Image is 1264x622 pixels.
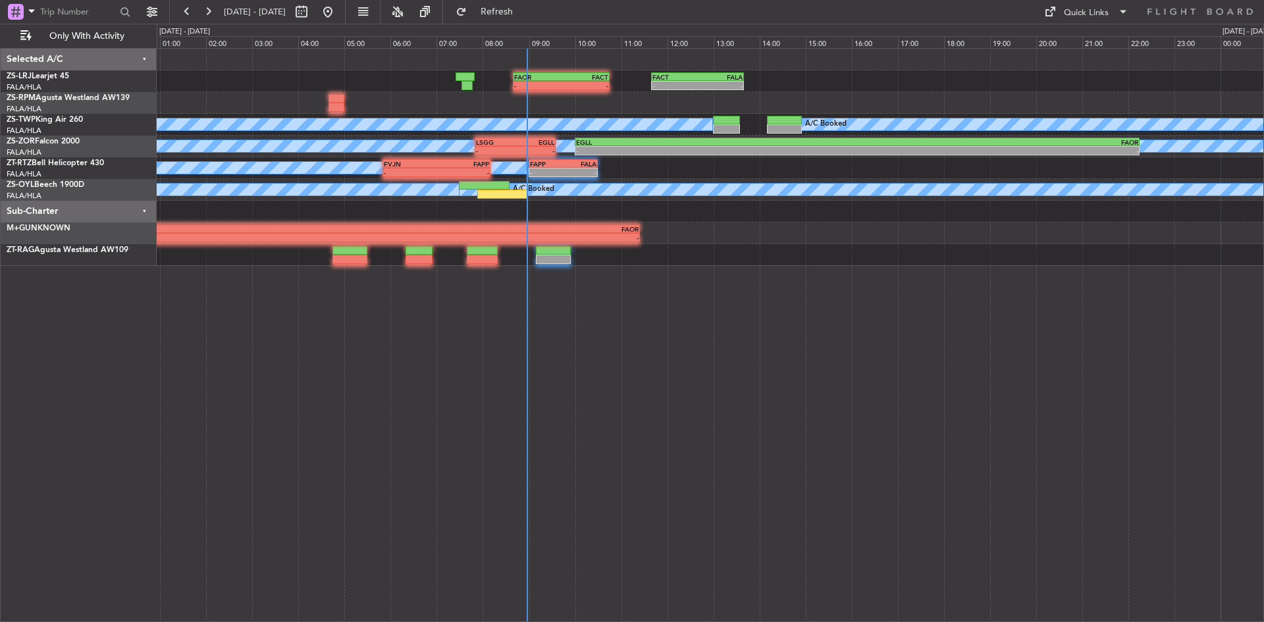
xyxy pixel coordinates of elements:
div: 07:00 [436,36,483,48]
span: ZS-OYL [7,181,34,189]
a: FALA/HLA [7,169,41,179]
a: ZS-TWPKing Air 260 [7,116,83,124]
div: FAOR [857,138,1138,146]
div: FAPP [436,160,489,168]
span: ZS-LRJ [7,72,32,80]
div: - [384,168,436,176]
div: FAPP [530,160,564,168]
div: - [515,147,554,155]
div: 09:00 [529,36,575,48]
div: A/C Booked [805,115,847,134]
a: ZT-RAGAgusta Westland AW109 [7,246,128,254]
div: - [563,168,596,176]
div: A/C Booked [513,180,554,199]
a: ZS-OYLBeech 1900D [7,181,84,189]
div: - [652,82,697,90]
div: 20:00 [1036,36,1082,48]
div: FAOR [514,73,561,81]
a: ZT-RTZBell Helicopter 430 [7,159,104,167]
div: EGLL [515,138,554,146]
div: 13:00 [714,36,760,48]
div: FALA [563,160,596,168]
input: Trip Number [40,2,116,22]
span: Refresh [469,7,525,16]
a: FALA/HLA [7,147,41,157]
div: - [436,168,489,176]
div: FALA [698,73,743,81]
div: Quick Links [1064,7,1109,20]
div: 04:00 [298,36,344,48]
div: FACT [561,73,608,81]
div: 19:00 [990,36,1036,48]
div: 21:00 [1082,36,1128,48]
button: Refresh [450,1,529,22]
div: 12:00 [668,36,714,48]
span: [DATE] - [DATE] [224,6,286,18]
div: 02:00 [206,36,252,48]
a: ZS-LRJLearjet 45 [7,72,69,80]
div: - [857,147,1138,155]
span: ZS-ZOR [7,138,35,145]
a: M+GUNKNOWN [7,224,70,232]
div: - [514,82,561,90]
div: - [476,147,515,155]
div: - [698,82,743,90]
span: ZT-RAG [7,246,34,254]
button: Only With Activity [14,26,143,47]
span: Only With Activity [34,32,139,41]
div: FVJN [384,160,436,168]
div: 08:00 [483,36,529,48]
div: 17:00 [898,36,944,48]
span: ZT-RTZ [7,159,32,167]
div: 11:00 [621,36,668,48]
div: - [530,168,564,176]
button: Quick Links [1038,1,1135,22]
div: 10:00 [575,36,621,48]
div: - [561,82,608,90]
div: 22:00 [1128,36,1174,48]
div: 16:00 [852,36,898,48]
a: ZS-RPMAgusta Westland AW139 [7,94,130,102]
div: - [576,147,857,155]
a: FALA/HLA [7,126,41,136]
span: ZS-TWP [7,116,36,124]
div: FACT [652,73,697,81]
div: 14:00 [760,36,806,48]
a: ZS-ZORFalcon 2000 [7,138,80,145]
div: 15:00 [806,36,852,48]
span: M+G [7,224,25,232]
div: 03:00 [252,36,298,48]
div: LSGG [476,138,515,146]
div: 01:00 [160,36,206,48]
div: EGLL [576,138,857,146]
span: ZS-RPM [7,94,36,102]
a: FALA/HLA [7,104,41,114]
div: [DATE] - [DATE] [159,26,210,38]
div: 06:00 [390,36,436,48]
div: 23:00 [1174,36,1221,48]
div: 05:00 [344,36,390,48]
div: 18:00 [944,36,990,48]
a: FALA/HLA [7,191,41,201]
a: FALA/HLA [7,82,41,92]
